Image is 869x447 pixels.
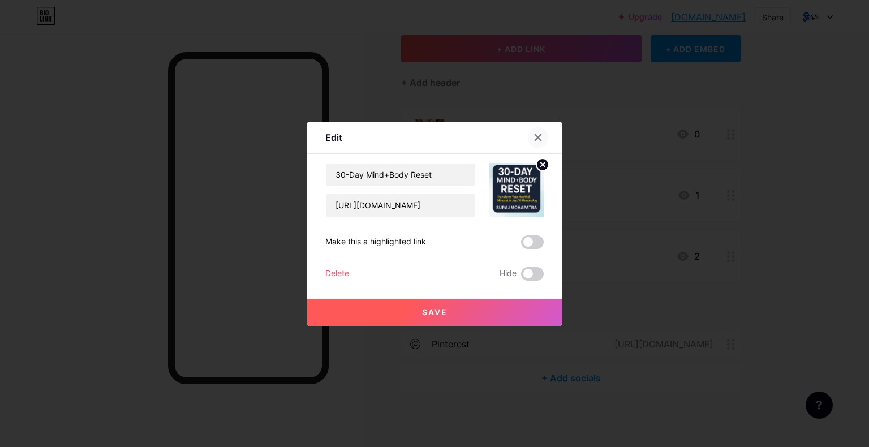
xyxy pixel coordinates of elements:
[489,163,544,217] img: link_thumbnail
[500,267,517,281] span: Hide
[307,299,562,326] button: Save
[326,164,475,186] input: Title
[422,307,448,317] span: Save
[325,267,349,281] div: Delete
[325,131,342,144] div: Edit
[325,235,426,249] div: Make this a highlighted link
[326,194,475,217] input: URL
